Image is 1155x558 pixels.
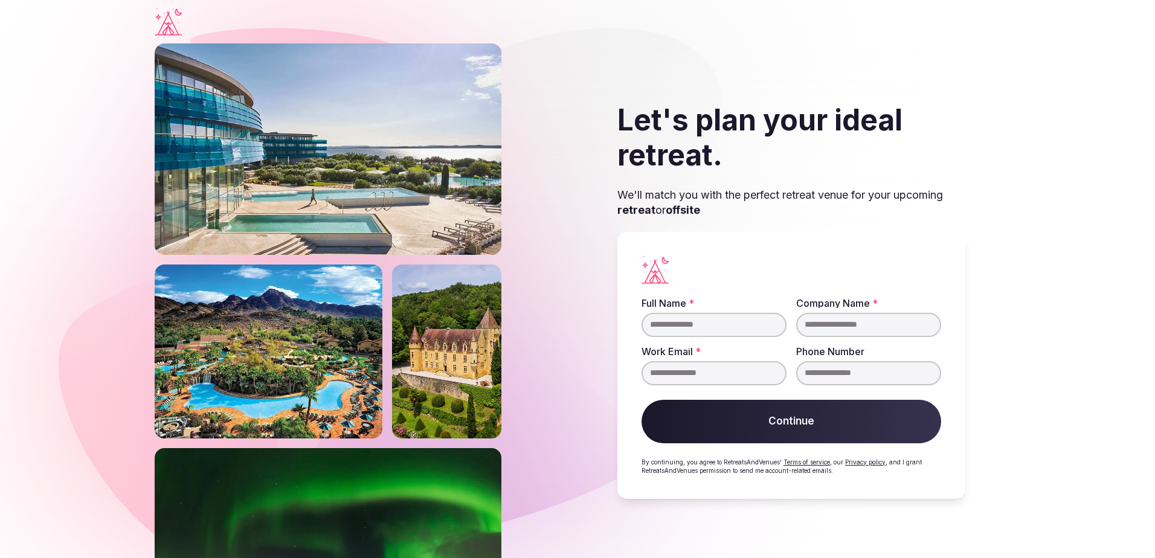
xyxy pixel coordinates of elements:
a: Terms of service [783,458,830,466]
label: Phone Number [796,347,941,356]
a: Privacy policy [845,458,886,466]
p: By continuing, you agree to RetreatsAndVenues' , our , and I grant RetreatsAndVenues permission t... [642,458,941,475]
label: Company Name [796,298,941,308]
label: Work Email [642,347,787,356]
h2: Let's plan your ideal retreat. [617,103,965,172]
img: Castle on a slope [392,265,501,438]
img: Falkensteiner outdoor resort with pools [155,43,501,255]
a: Visit the homepage [155,8,182,36]
label: Full Name [642,298,787,308]
strong: offsite [666,204,700,216]
strong: retreat [617,204,655,216]
button: Continue [642,400,941,443]
p: We'll match you with the perfect retreat venue for your upcoming or [617,187,965,217]
img: Phoenix river ranch resort [155,265,382,438]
